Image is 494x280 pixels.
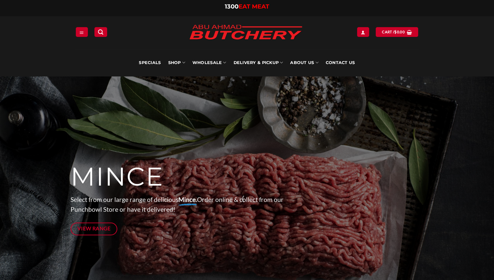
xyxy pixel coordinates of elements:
[71,161,164,192] span: MINCE
[234,49,283,76] a: Delivery & Pickup
[326,49,355,76] a: Contact Us
[376,27,418,37] a: View cart
[168,49,185,76] a: SHOP
[139,49,161,76] a: Specials
[382,29,405,35] span: Cart /
[76,27,88,37] a: Menu
[290,49,318,76] a: About Us
[178,196,197,203] strong: Mince.
[394,30,405,34] bdi: 0.00
[239,3,269,10] span: EAT MEAT
[225,3,239,10] span: 1300
[225,3,269,10] a: 1300EAT MEAT
[71,196,284,213] span: Select from our large range of delicious Order online & collect from our Punchbowl Store or have ...
[394,29,397,35] span: $
[77,224,111,233] span: View Range
[184,20,308,45] img: Abu Ahmad Butchery
[357,27,369,37] a: Login
[192,49,226,76] a: Wholesale
[94,27,107,37] a: Search
[71,222,117,235] a: View Range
